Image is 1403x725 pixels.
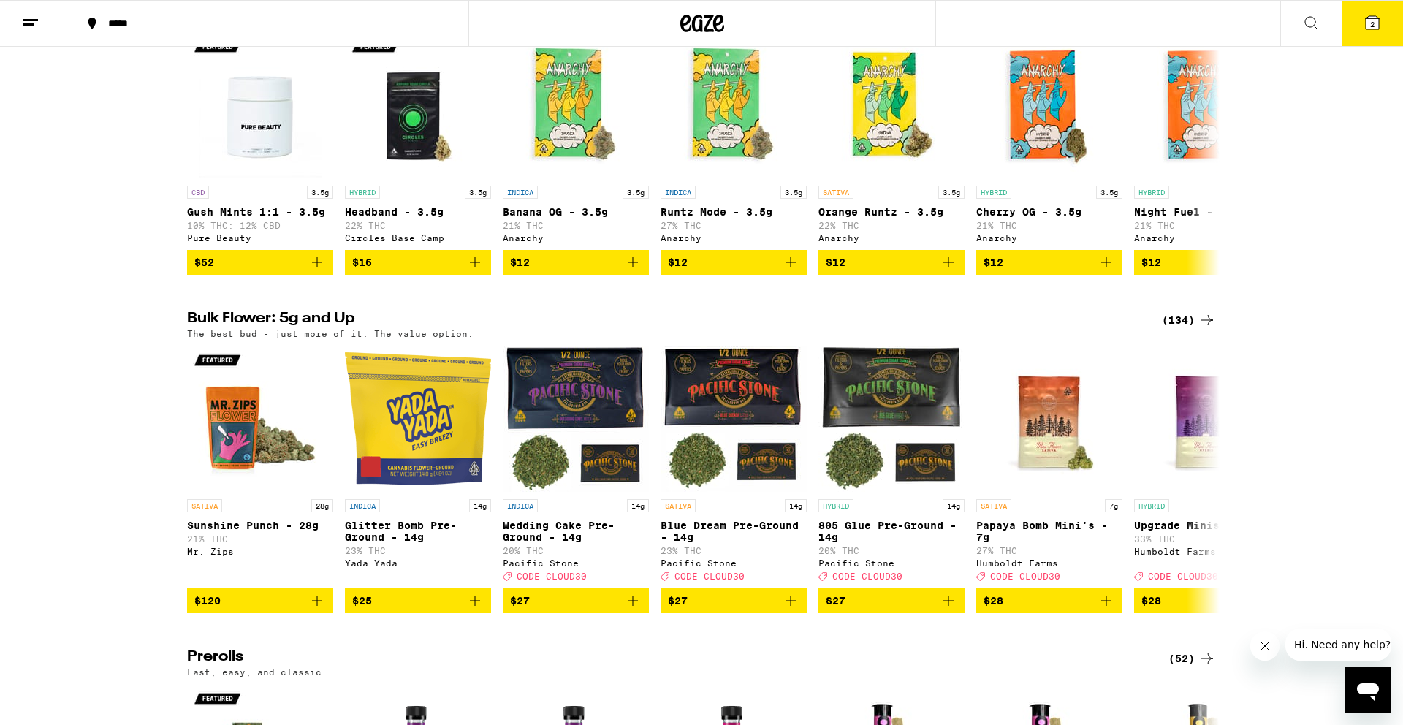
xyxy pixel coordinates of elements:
[1096,186,1122,199] p: 3.5g
[345,221,491,230] p: 22% THC
[976,346,1122,588] a: Open page for Papaya Bomb Mini's - 7g from Humboldt Farms
[510,595,530,607] span: $27
[627,499,649,512] p: 14g
[984,595,1003,607] span: $28
[976,206,1122,218] p: Cherry OG - 3.5g
[976,221,1122,230] p: 21% THC
[818,221,965,230] p: 22% THC
[976,233,1122,243] div: Anarchy
[661,520,807,543] p: Blue Dream Pre-Ground - 14g
[187,233,333,243] div: Pure Beauty
[1134,499,1169,512] p: HYBRID
[503,558,649,568] div: Pacific Stone
[623,186,649,199] p: 3.5g
[976,588,1122,613] button: Add to bag
[818,558,965,568] div: Pacific Stone
[187,667,327,677] p: Fast, easy, and classic.
[1345,667,1391,713] iframe: Button to launch messaging window
[345,499,380,512] p: INDICA
[984,257,1003,268] span: $12
[1134,32,1280,178] img: Anarchy - Night Fuel - 3.5g
[187,346,333,588] a: Open page for Sunshine Punch - 28g from Mr. Zips
[187,221,333,230] p: 10% THC: 12% CBD
[661,558,807,568] div: Pacific Stone
[785,499,807,512] p: 14g
[187,534,333,544] p: 21% THC
[661,250,807,275] button: Add to bag
[187,650,1144,667] h2: Prerolls
[1134,206,1280,218] p: Night Fuel - 3.5g
[1134,547,1280,556] div: Humboldt Farms
[345,546,491,555] p: 23% THC
[1342,1,1403,46] button: 2
[976,546,1122,555] p: 27% THC
[1141,595,1161,607] span: $28
[826,257,845,268] span: $12
[503,250,649,275] button: Add to bag
[187,32,333,250] a: Open page for Gush Mints 1:1 - 3.5g from Pure Beauty
[345,32,491,250] a: Open page for Headband - 3.5g from Circles Base Camp
[1134,588,1280,613] button: Add to bag
[345,346,491,492] img: Yada Yada - Glitter Bomb Pre-Ground - 14g
[503,588,649,613] button: Add to bag
[1285,629,1391,661] iframe: Message from company
[661,221,807,230] p: 27% THC
[938,186,965,199] p: 3.5g
[661,32,807,250] a: Open page for Runtz Mode - 3.5g from Anarchy
[307,186,333,199] p: 3.5g
[187,206,333,218] p: Gush Mints 1:1 - 3.5g
[818,32,965,250] a: Open page for Orange Runtz - 3.5g from Anarchy
[194,595,221,607] span: $120
[818,250,965,275] button: Add to bag
[345,346,491,588] a: Open page for Glitter Bomb Pre-Ground - 14g from Yada Yada
[1168,650,1216,667] a: (52)
[187,499,222,512] p: SATIVA
[187,346,333,492] img: Mr. Zips - Sunshine Punch - 28g
[345,32,491,178] img: Circles Base Camp - Headband - 3.5g
[311,499,333,512] p: 28g
[818,346,965,492] img: Pacific Stone - 805 Glue Pre-Ground - 14g
[976,558,1122,568] div: Humboldt Farms
[1141,257,1161,268] span: $12
[976,499,1011,512] p: SATIVA
[1134,346,1280,492] img: Humboldt Farms - Upgrade Minis - 7g
[661,588,807,613] button: Add to bag
[832,572,902,581] span: CODE CLOUD30
[976,186,1011,199] p: HYBRID
[661,346,807,588] a: Open page for Blue Dream Pre-Ground - 14g from Pacific Stone
[194,257,214,268] span: $52
[1370,20,1375,29] span: 2
[503,186,538,199] p: INDICA
[1134,32,1280,250] a: Open page for Night Fuel - 3.5g from Anarchy
[1134,534,1280,544] p: 33% THC
[1134,520,1280,531] p: Upgrade Minis - 7g
[818,186,853,199] p: SATIVA
[1250,631,1280,661] iframe: Close message
[1134,250,1280,275] button: Add to bag
[780,186,807,199] p: 3.5g
[352,595,372,607] span: $25
[503,32,649,178] img: Anarchy - Banana OG - 3.5g
[1162,311,1216,329] div: (134)
[976,520,1122,543] p: Papaya Bomb Mini's - 7g
[990,572,1060,581] span: CODE CLOUD30
[661,206,807,218] p: Runtz Mode - 3.5g
[818,32,965,178] img: Anarchy - Orange Runtz - 3.5g
[1134,233,1280,243] div: Anarchy
[1148,572,1218,581] span: CODE CLOUD30
[187,329,474,338] p: The best bud - just more of it. The value option.
[345,206,491,218] p: Headband - 3.5g
[345,186,380,199] p: HYBRID
[187,547,333,556] div: Mr. Zips
[1105,499,1122,512] p: 7g
[503,499,538,512] p: INDICA
[674,572,745,581] span: CODE CLOUD30
[465,186,491,199] p: 3.5g
[352,257,372,268] span: $16
[818,520,965,543] p: 805 Glue Pre-Ground - 14g
[976,250,1122,275] button: Add to bag
[818,499,853,512] p: HYBRID
[818,346,965,588] a: Open page for 805 Glue Pre-Ground - 14g from Pacific Stone
[187,520,333,531] p: Sunshine Punch - 28g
